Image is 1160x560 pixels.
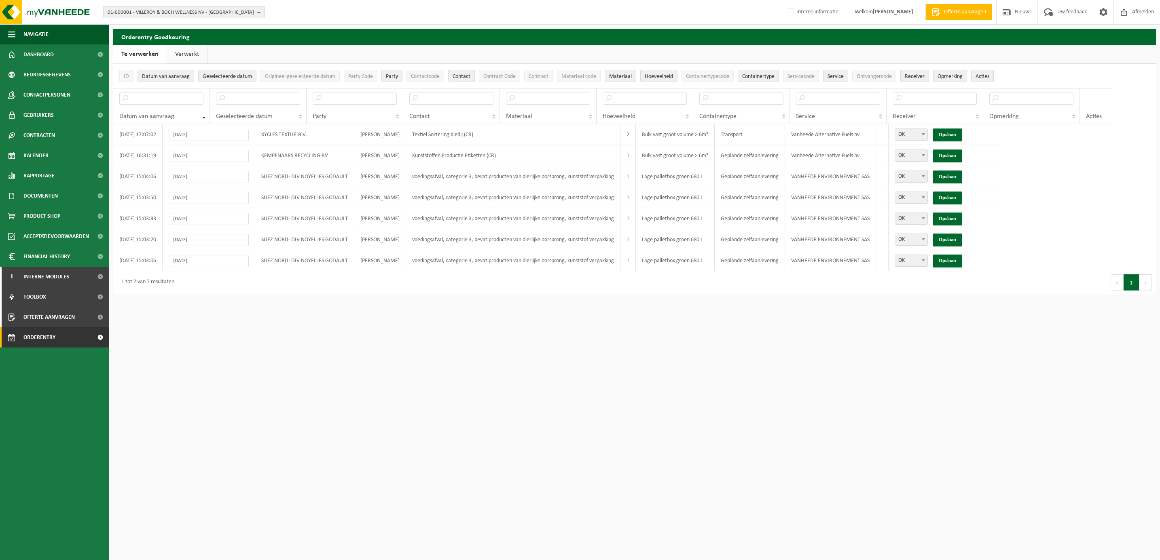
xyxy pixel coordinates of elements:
[8,267,15,287] span: I
[23,44,54,65] span: Dashboard
[255,187,354,208] td: SUEZ NORD- DIV NOYELLES GODAULT
[23,246,70,267] span: Financial History
[715,124,785,145] td: Transport
[167,45,207,63] a: Verwerkt
[933,171,962,183] a: Opslaan
[557,70,601,82] button: Materiaal codeMateriaal code: Activate to sort
[255,250,354,271] td: SUEZ NORD- DIV NOYELLES GODAULT
[873,9,913,15] strong: [PERSON_NAME]
[1124,274,1139,291] button: 1
[23,24,49,44] span: Navigatie
[785,145,876,166] td: Vanheede Alternative Fuels nv
[1139,274,1152,291] button: Next
[354,166,406,187] td: [PERSON_NAME]
[895,213,928,225] span: OK
[406,70,444,82] button: ContactcodeContactcode: Activate to sort
[113,124,163,145] td: [DATE] 17:07:02
[636,187,715,208] td: Lage palletbox groen 680 L
[738,70,779,82] button: ContainertypeContainertype: Activate to sort
[108,6,254,19] span: 01-000001 - VILLEROY & BOCH WELLNESS NV - [GEOGRAPHIC_DATA]
[529,74,548,80] span: Contract
[620,166,636,187] td: 1
[406,124,620,145] td: Textiel Sortering Kledij (CR)
[1086,113,1102,120] span: Acties
[524,70,553,82] button: ContractContract: Activate to sort
[198,70,256,82] button: Geselecteerde datumGeselecteerde datum: Activate to sort
[976,74,989,80] span: Acties
[895,234,927,245] span: OK
[636,124,715,145] td: Bulk vast groot volume > 6m³
[933,128,962,141] a: Opslaan
[852,70,896,82] button: OntvangercodeOntvangercode: Activate to sort
[783,70,819,82] button: ServicecodeServicecode: Activate to sort
[895,150,927,161] span: OK
[124,74,129,80] span: ID
[785,187,876,208] td: VANHEEDE ENVIRONNEMENT SAS
[900,70,929,82] button: ReceiverReceiver: Activate to sort
[715,250,785,271] td: Geplande zelfaanlevering
[715,145,785,166] td: Geplande zelfaanlevering
[23,125,55,145] span: Contracten
[113,229,163,250] td: [DATE] 15:03:20
[113,250,163,271] td: [DATE] 15:03:06
[344,70,377,82] button: Party CodeParty Code: Activate to sort
[255,229,354,250] td: SUEZ NORD- DIV NOYELLES GODAULT
[142,74,190,80] span: Datum van aanvraag
[406,166,620,187] td: voedingsafval, categorie 3, bevat producten van dierlijke oorsprong, kunststof verpakking
[23,287,46,307] span: Toolbox
[113,145,163,166] td: [DATE] 16:31:19
[682,70,734,82] button: ContainertypecodeContainertypecode: Activate to sort
[785,250,876,271] td: VANHEEDE ENVIRONNEMENT SAS
[645,74,673,80] span: Hoeveelheid
[23,105,54,125] span: Gebruikers
[893,113,916,120] span: Receiver
[23,327,91,347] span: Orderentry Goedkeuring
[971,70,994,82] button: Acties
[895,234,928,246] span: OK
[715,166,785,187] td: Geplande zelfaanlevering
[715,229,785,250] td: Geplande zelfaanlevering
[620,187,636,208] td: 1
[406,187,620,208] td: voedingsafval, categorie 3, bevat producten van dierlijke oorsprong, kunststof verpakking
[989,113,1019,120] span: Opmerking
[203,74,252,80] span: Geselecteerde datum
[640,70,677,82] button: HoeveelheidHoeveelheid: Activate to sort
[785,124,876,145] td: Vanheede Alternative Fuels nv
[636,208,715,229] td: Lage palletbox groen 680 L
[715,187,785,208] td: Geplande zelfaanlevering
[785,208,876,229] td: VANHEEDE ENVIRONNEMENT SAS
[113,29,1156,44] h2: Orderentry Goedkeuring
[895,128,928,141] span: OK
[895,129,927,140] span: OK
[605,70,636,82] button: MateriaalMateriaal: Activate to sort
[938,74,963,80] span: Opmerking
[103,6,265,18] button: 01-000001 - VILLEROY & BOCH WELLNESS NV - [GEOGRAPHIC_DATA]
[448,70,475,82] button: ContactContact: Activate to sort
[265,74,335,80] span: Origineel geselecteerde datum
[620,145,636,166] td: 1
[406,250,620,271] td: voedingsafval, categorie 3, bevat producten van dierlijke oorsprong, kunststof verpakking
[23,307,75,327] span: Offerte aanvragen
[23,206,60,226] span: Product Shop
[895,149,928,162] span: OK
[895,192,928,204] span: OK
[609,74,632,80] span: Materiaal
[895,255,927,266] span: OK
[620,208,636,229] td: 1
[636,145,715,166] td: Bulk vast groot volume > 6m³
[561,74,596,80] span: Materiaal code
[411,74,440,80] span: Contactcode
[138,70,194,82] button: Datum van aanvraagDatum van aanvraag: Activate to remove sorting
[942,8,988,16] span: Offerte aanvragen
[857,74,892,80] span: Ontvangercode
[506,113,532,120] span: Materiaal
[796,113,815,120] span: Service
[895,255,928,267] span: OK
[479,70,520,82] button: Contract CodeContract Code: Activate to sort
[23,226,89,246] span: Acceptatievoorwaarden
[255,208,354,229] td: SUEZ NORD- DIV NOYELLES GODAULT
[354,124,406,145] td: [PERSON_NAME]
[113,45,167,63] a: Te verwerken
[255,145,354,166] td: KEMPENAARS RECYCLING BV
[636,166,715,187] td: Lage palletbox groen 680 L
